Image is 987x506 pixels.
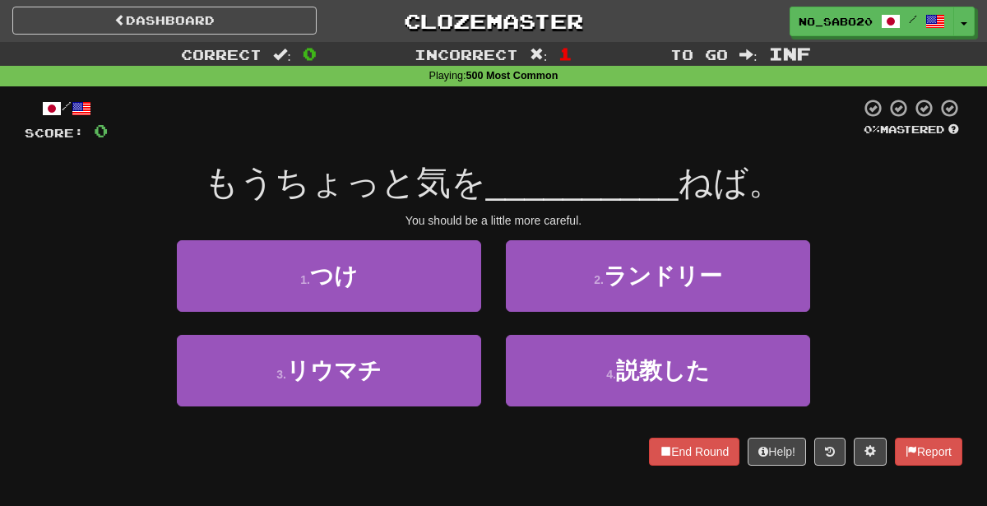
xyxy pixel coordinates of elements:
[94,120,108,141] span: 0
[670,46,728,63] span: To go
[12,7,317,35] a: Dashboard
[177,240,481,312] button: 1.つけ
[177,335,481,406] button: 3.リウマチ
[276,368,286,381] small: 3 .
[506,240,810,312] button: 2.ランドリー
[606,368,616,381] small: 4 .
[814,438,846,466] button: Round history (alt+y)
[300,273,310,286] small: 1 .
[466,70,558,81] strong: 500 Most Common
[594,273,604,286] small: 2 .
[558,44,572,63] span: 1
[25,98,108,118] div: /
[604,263,722,289] span: ランドリー
[790,7,954,36] a: No_Sabo20 /
[204,163,486,202] span: もうちょっと気を
[799,14,873,29] span: No_Sabo20
[895,438,962,466] button: Report
[273,48,291,62] span: :
[341,7,646,35] a: Clozemaster
[864,123,880,136] span: 0 %
[25,212,962,229] div: You should be a little more careful.
[530,48,548,62] span: :
[486,163,679,202] span: __________
[506,335,810,406] button: 4.説教した
[25,126,84,140] span: Score:
[310,263,358,289] span: つけ
[739,48,758,62] span: :
[616,358,710,383] span: 説教した
[678,163,783,202] span: ねば。
[860,123,962,137] div: Mastered
[649,438,739,466] button: End Round
[181,46,262,63] span: Correct
[415,46,518,63] span: Incorrect
[769,44,811,63] span: Inf
[303,44,317,63] span: 0
[286,358,382,383] span: リウマチ
[748,438,806,466] button: Help!
[909,13,917,25] span: /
